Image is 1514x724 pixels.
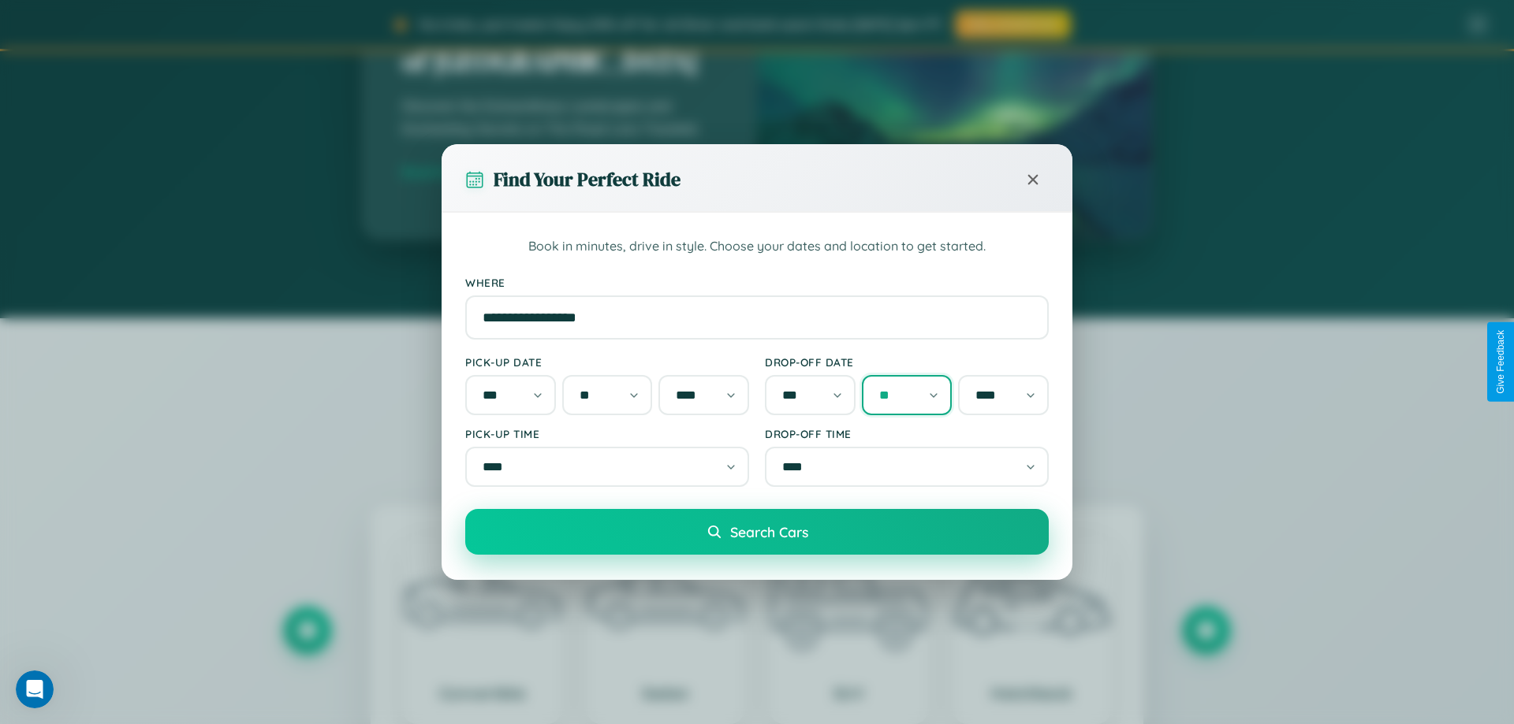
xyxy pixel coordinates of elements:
label: Drop-off Date [765,355,1049,369]
button: Search Cars [465,509,1049,555]
label: Pick-up Time [465,427,749,440]
p: Book in minutes, drive in style. Choose your dates and location to get started. [465,236,1049,257]
label: Where [465,276,1049,289]
label: Drop-off Time [765,427,1049,440]
h3: Find Your Perfect Ride [494,166,681,192]
label: Pick-up Date [465,355,749,369]
span: Search Cars [730,523,808,540]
